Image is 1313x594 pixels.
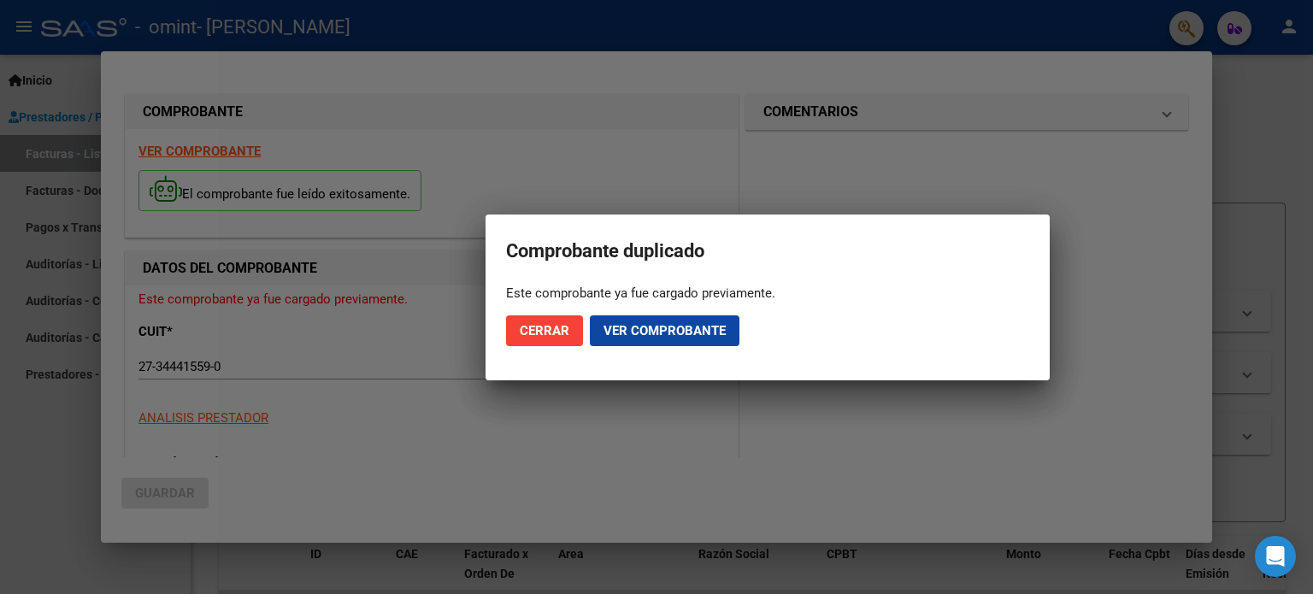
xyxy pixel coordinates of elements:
[506,315,583,346] button: Cerrar
[1255,536,1296,577] div: Open Intercom Messenger
[520,323,569,338] span: Cerrar
[604,323,726,338] span: Ver comprobante
[506,285,1029,302] div: Este comprobante ya fue cargado previamente.
[590,315,739,346] button: Ver comprobante
[506,235,1029,268] h2: Comprobante duplicado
